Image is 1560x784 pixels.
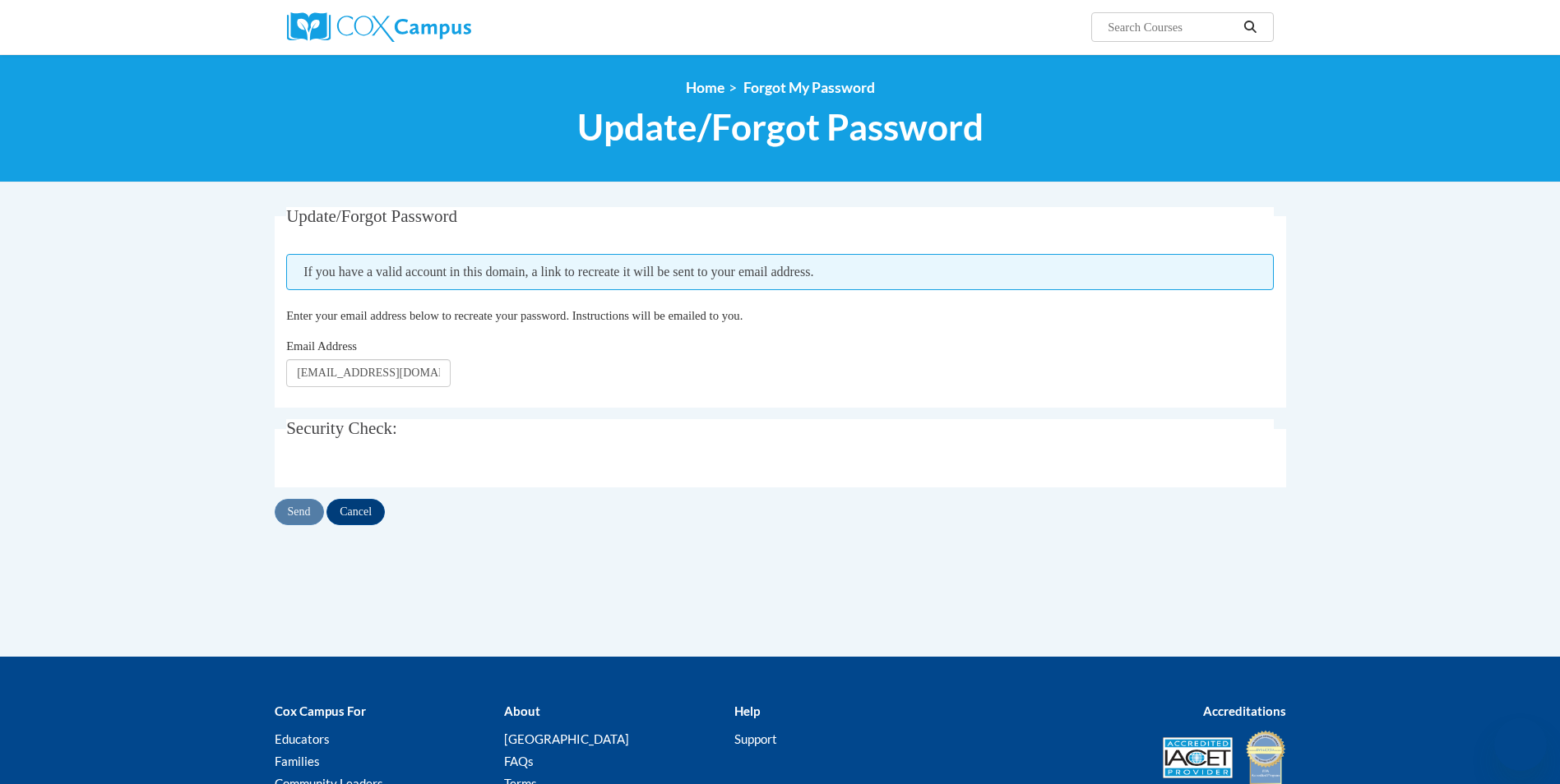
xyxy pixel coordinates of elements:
[1203,703,1286,718] b: Accreditations
[286,309,743,322] span: Enter your email address below to recreate your password. Instructions will be emailed to you.
[1163,737,1233,778] img: Accredited IACET® Provider
[287,12,471,42] img: Cox Campus
[686,79,724,96] a: Home
[1494,718,1547,771] iframe: Button to launch messaging window
[275,754,320,768] a: Families
[275,703,366,718] b: Cox Campus For
[743,79,875,96] span: Forgot My Password
[326,499,385,525] input: Cancel
[275,731,330,746] a: Educators
[1238,17,1262,37] button: Search
[1106,17,1238,37] input: Search Courses
[734,731,777,746] a: Support
[504,754,534,768] a: FAQs
[734,703,760,718] b: Help
[504,731,629,746] a: [GEOGRAPHIC_DATA]
[287,12,599,42] a: Cox Campus
[286,254,1274,290] span: If you have a valid account in this domain, a link to recreate it will be sent to your email addr...
[577,105,984,149] span: Update/Forgot Password
[286,206,457,226] span: Update/Forgot Password
[504,703,540,718] b: About
[286,418,397,438] span: Security Check:
[286,339,357,353] span: Email Address
[286,359,451,387] input: Email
